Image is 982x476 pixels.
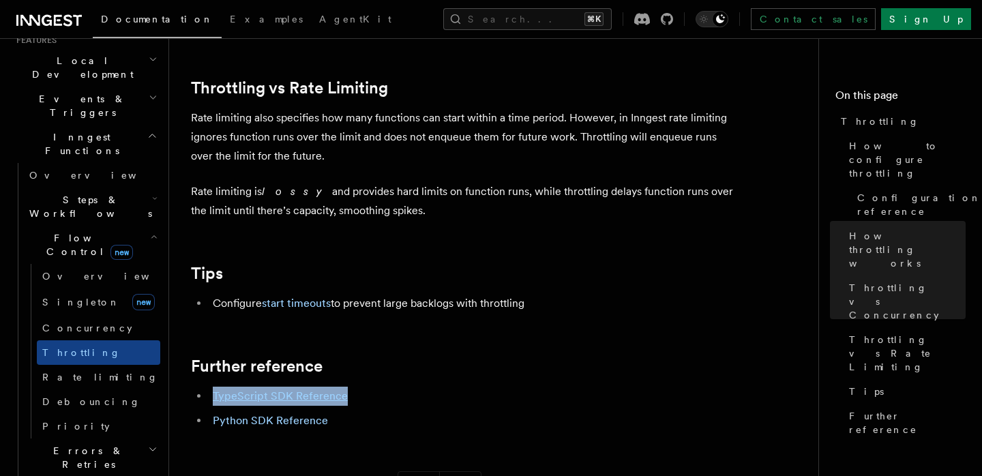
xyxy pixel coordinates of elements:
span: Throttling [42,347,121,358]
a: Tips [191,264,223,283]
a: How throttling works [844,224,966,276]
span: Steps & Workflows [24,193,152,220]
a: Overview [24,163,160,188]
li: Configure to prevent large backlogs with throttling [209,294,736,313]
a: Documentation [93,4,222,38]
span: Throttling vs Concurrency [849,281,966,322]
a: Concurrency [37,316,160,340]
span: How throttling works [849,229,966,270]
a: Rate limiting [37,365,160,389]
em: lossy [262,185,332,198]
span: Overview [29,170,170,181]
span: Configuration reference [857,191,981,218]
a: Contact sales [751,8,876,30]
a: Python SDK Reference [213,414,328,427]
span: Local Development [11,54,149,81]
span: Concurrency [42,323,132,333]
a: Throttling vs Concurrency [844,276,966,327]
a: Throttling vs Rate Limiting [191,78,388,98]
a: Overview [37,264,160,288]
span: Further reference [849,409,966,436]
span: Overview [42,271,183,282]
button: Toggle dark mode [696,11,728,27]
a: Priority [37,414,160,438]
span: Features [11,35,57,46]
span: Events & Triggers [11,92,149,119]
p: Rate limiting also specifies how many functions can start within a time period. However, in Innge... [191,108,736,166]
button: Events & Triggers [11,87,160,125]
button: Search...⌘K [443,8,612,30]
a: Throttling [37,340,160,365]
a: Throttling vs Rate Limiting [844,327,966,379]
span: Throttling vs Rate Limiting [849,333,966,374]
span: Rate limiting [42,372,158,383]
a: AgentKit [311,4,400,37]
span: Flow Control [24,231,150,258]
a: Further reference [844,404,966,442]
span: Documentation [101,14,213,25]
span: AgentKit [319,14,391,25]
span: Priority [42,421,110,432]
a: Examples [222,4,311,37]
span: Tips [849,385,884,398]
span: Singleton [42,297,120,308]
button: Flow Controlnew [24,226,160,264]
span: Examples [230,14,303,25]
a: Sign Up [881,8,971,30]
a: TypeScript SDK Reference [213,389,348,402]
p: Rate limiting is and provides hard limits on function runs, while throttling delays function runs... [191,182,736,220]
a: Throttling [835,109,966,134]
span: Throttling [841,115,919,128]
div: Flow Controlnew [24,264,160,438]
button: Local Development [11,48,160,87]
kbd: ⌘K [584,12,604,26]
button: Steps & Workflows [24,188,160,226]
a: Further reference [191,357,323,376]
h4: On this page [835,87,966,109]
span: new [132,294,155,310]
a: Tips [844,379,966,404]
a: start timeouts [262,297,331,310]
button: Inngest Functions [11,125,160,163]
a: How to configure throttling [844,134,966,185]
a: Singletonnew [37,288,160,316]
span: Debouncing [42,396,140,407]
span: How to configure throttling [849,139,966,180]
a: Debouncing [37,389,160,414]
a: Configuration reference [852,185,966,224]
span: Errors & Retries [24,444,148,471]
span: new [110,245,133,260]
span: Inngest Functions [11,130,147,158]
